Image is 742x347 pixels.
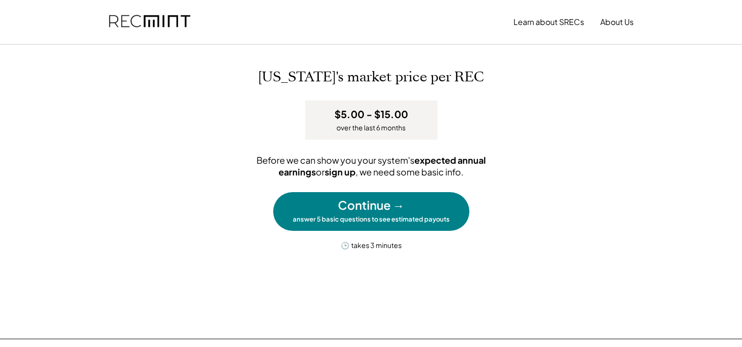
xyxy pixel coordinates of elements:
h3: $5.00 - $15.00 [334,108,408,121]
h2: [US_STATE]'s market price per REC [160,69,582,86]
div: Continue → [338,197,405,214]
button: About Us [600,12,634,32]
strong: sign up [325,166,356,177]
div: over the last 6 months [336,123,406,133]
div: 🕒 takes 3 minutes [341,238,402,250]
img: recmint-logotype%403x.png [109,5,190,39]
button: Learn about SRECs [513,12,584,32]
strong: expected annual earnings [279,154,487,177]
div: Before we can show you your system's or , we need some basic info. [224,154,518,177]
div: answer 5 basic questions to see estimated payouts [293,215,450,223]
